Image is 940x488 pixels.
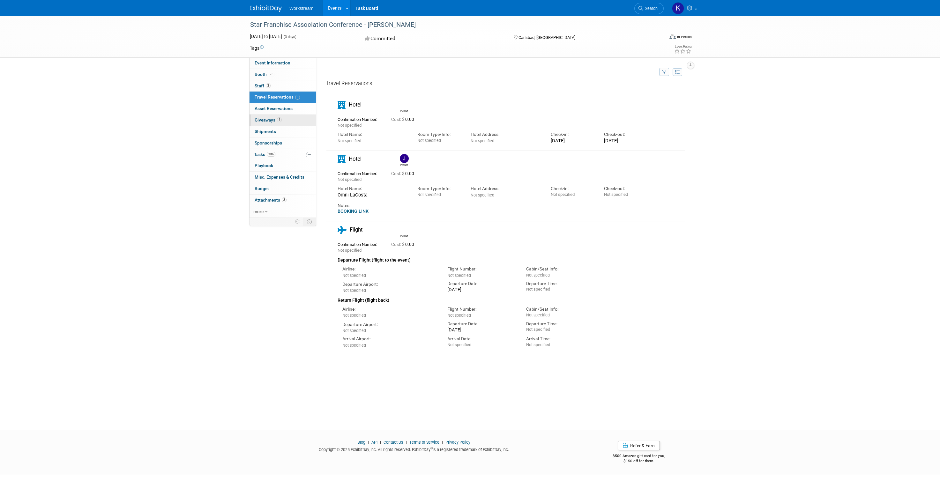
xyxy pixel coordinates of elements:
i: Flight [338,226,347,234]
a: Shipments [250,126,316,137]
span: Workstream [289,6,313,11]
div: Arrival Airport: [342,336,438,342]
div: Cabin/Seat Info: [526,306,595,312]
div: Jean Rocha [398,225,409,238]
span: Not specified [342,313,366,318]
i: Booth reservation complete [270,72,273,76]
a: Contact Us [384,440,403,445]
span: Carlsbad, [GEOGRAPHIC_DATA] [518,35,575,40]
div: Jacob Davis [400,163,408,167]
span: Not specified [447,313,471,318]
span: more [253,209,264,214]
a: Asset Reservations [250,103,316,114]
span: Budget [255,186,269,191]
i: Hotel [338,101,346,109]
div: Departure Airport: [342,281,438,287]
div: Omni LaCosta [338,192,408,198]
span: Travel Reservations [255,94,300,100]
img: Format-Inperson.png [669,34,676,39]
span: Not specified [471,193,494,197]
div: [DATE] [447,327,517,333]
a: Playbook [250,160,316,171]
div: Airline: [342,306,438,312]
span: (3 days) [283,35,296,39]
span: Not specified [342,343,366,348]
div: Jean Rocha [400,109,408,113]
div: Arrival Time: [526,336,595,342]
a: Attachments3 [250,195,316,206]
span: | [404,440,408,445]
div: Event Format [626,33,692,43]
div: Not specified [447,342,517,347]
div: Confirmation Number: [338,240,382,247]
img: Jean Rocha [400,225,409,234]
div: Check-in: [551,186,594,192]
div: [DATE] [447,287,517,292]
td: Toggle Event Tabs [303,218,316,226]
div: Departure Time: [526,281,595,287]
span: | [440,440,444,445]
div: Hotel Name: [338,186,408,192]
div: Not specified [526,287,595,292]
span: Not specified [338,177,362,182]
span: Not specified [342,328,366,333]
div: Check-out: [604,186,648,192]
span: 0.00 [391,242,417,247]
sup: ® [430,447,433,450]
div: Room Type/Info: [417,131,461,137]
a: Blog [357,440,365,445]
span: Hotel [349,156,362,162]
span: 0.00 [391,171,417,176]
span: Cost: $ [391,171,405,176]
a: Terms of Service [409,440,439,445]
span: 2 [266,83,271,88]
a: Event Information [250,57,316,69]
div: Star Franchise Association Conference - [PERSON_NAME] [248,19,654,31]
span: Misc. Expenses & Credits [255,174,304,180]
div: Jacob Davis [398,154,409,167]
span: Not specified [417,138,441,143]
div: Arrival Date: [447,336,517,342]
img: Jean Rocha [400,100,409,109]
a: Tasks30% [250,149,316,160]
div: Event Rating [674,45,691,48]
span: 30% [267,152,275,157]
a: Booth [250,69,316,80]
div: Flight Number: [447,306,517,312]
a: more [250,206,316,217]
a: Search [634,3,664,14]
a: Misc. Expenses & Credits [250,172,316,183]
span: Shipments [255,129,276,134]
div: Not specified [604,192,648,197]
div: Hotel Address: [471,186,541,192]
div: Hotel Address: [471,131,541,137]
div: Room Type/Info: [417,186,461,192]
div: Travel Reservations: [326,80,685,90]
a: Privacy Policy [445,440,470,445]
i: Filter by Traveler [662,70,667,74]
div: Notes: [338,203,648,209]
span: Hotel [349,101,362,108]
span: | [378,440,383,445]
span: Cost: $ [391,117,405,122]
span: Flight [350,226,362,233]
div: $150 off for them. [587,458,690,464]
div: Return Flight (flight back) [338,293,648,304]
img: ExhibitDay [250,5,282,12]
div: Departure Flight (flight to the event) [338,254,648,264]
span: Cost: $ [391,242,405,247]
span: Not specified [342,273,366,278]
span: Tasks [254,152,275,157]
div: Not specified [526,327,595,332]
div: Not specified [526,342,595,347]
div: [DATE] [604,138,648,144]
div: Copyright © 2025 ExhibitDay, Inc. All rights reserved. ExhibitDay is a registered trademark of Ex... [250,445,578,453]
span: [DATE] [DATE] [250,34,282,39]
div: Jean Rocha [400,234,408,238]
div: Confirmation Number: [338,169,382,176]
div: [DATE] [551,138,594,144]
div: Departure Date: [447,281,517,287]
div: $500 Amazon gift card for you, [587,449,690,464]
a: BOOKING LINK [338,209,369,214]
span: | [366,440,370,445]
